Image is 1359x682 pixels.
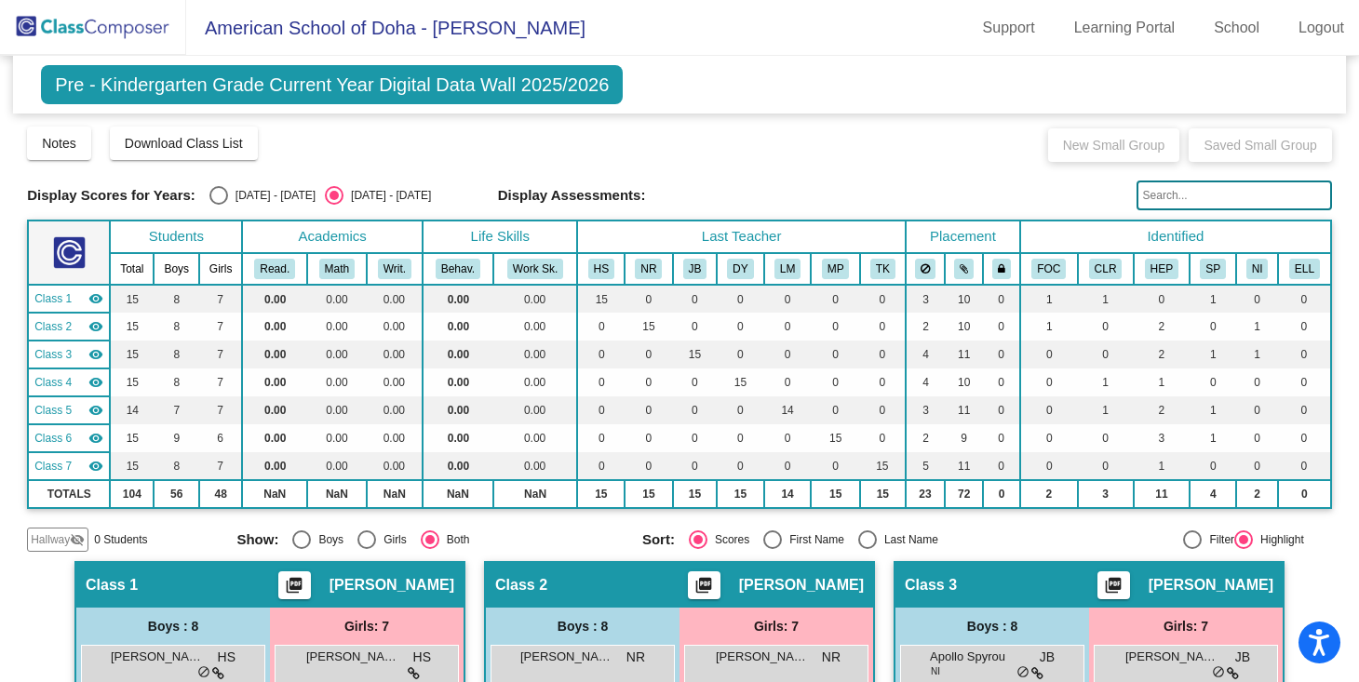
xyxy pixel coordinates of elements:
[1145,259,1178,279] button: HEP
[439,531,470,548] div: Both
[1236,452,1278,480] td: 0
[906,285,945,313] td: 3
[1236,424,1278,452] td: 0
[28,480,110,508] td: TOTALS
[242,341,307,368] td: 0.00
[423,424,493,452] td: 0.00
[42,136,76,151] span: Notes
[642,530,1033,549] mat-radio-group: Select an option
[493,285,578,313] td: 0.00
[625,341,673,368] td: 0
[493,313,578,341] td: 0.00
[764,341,812,368] td: 0
[367,480,424,508] td: NaN
[1020,285,1078,313] td: 1
[154,285,199,313] td: 8
[673,313,717,341] td: 0
[110,341,154,368] td: 15
[764,285,812,313] td: 0
[34,318,72,335] span: Class 2
[860,480,906,508] td: 15
[34,402,72,419] span: Class 5
[376,531,407,548] div: Girls
[31,531,70,548] span: Hallway
[307,368,366,396] td: 0.00
[378,259,411,279] button: Writ.
[683,259,707,279] button: JB
[507,259,563,279] button: Work Sk.
[423,396,493,424] td: 0.00
[307,341,366,368] td: 0.00
[493,396,578,424] td: 0.00
[110,452,154,480] td: 15
[307,396,366,424] td: 0.00
[307,424,366,452] td: 0.00
[625,396,673,424] td: 0
[423,368,493,396] td: 0.00
[811,480,859,508] td: 15
[1020,341,1078,368] td: 0
[673,285,717,313] td: 0
[110,127,258,160] button: Download Class List
[154,253,199,285] th: Boys
[906,221,1020,253] th: Placement
[88,319,103,334] mat-icon: visibility
[1289,259,1320,279] button: ELL
[34,430,72,447] span: Class 6
[110,424,154,452] td: 15
[154,313,199,341] td: 8
[1278,396,1331,424] td: 0
[254,259,295,279] button: Read.
[423,480,493,508] td: NaN
[1278,341,1331,368] td: 0
[343,187,431,204] div: [DATE] - [DATE]
[199,480,242,508] td: 48
[860,253,906,285] th: Tamadur Khir
[1020,424,1078,452] td: 0
[154,368,199,396] td: 8
[1190,424,1236,452] td: 1
[199,424,242,452] td: 6
[811,313,859,341] td: 0
[110,313,154,341] td: 15
[625,285,673,313] td: 0
[1020,368,1078,396] td: 0
[1078,285,1134,313] td: 1
[577,396,625,424] td: 0
[811,368,859,396] td: 0
[1236,396,1278,424] td: 0
[688,571,720,599] button: Print Students Details
[27,187,195,204] span: Display Scores for Years:
[860,368,906,396] td: 0
[34,346,72,363] span: Class 3
[1190,313,1236,341] td: 0
[1078,424,1134,452] td: 0
[625,368,673,396] td: 0
[125,136,243,151] span: Download Class List
[782,531,844,548] div: First Name
[945,285,983,313] td: 10
[199,253,242,285] th: Girls
[1190,285,1236,313] td: 1
[717,452,764,480] td: 0
[1134,396,1191,424] td: 2
[1020,396,1078,424] td: 0
[28,313,110,341] td: Natalia Robbins - No Class Name
[88,347,103,362] mat-icon: visibility
[877,531,938,548] div: Last Name
[1134,480,1191,508] td: 11
[209,186,431,205] mat-radio-group: Select an option
[110,221,242,253] th: Students
[717,341,764,368] td: 0
[88,291,103,306] mat-icon: visibility
[906,253,945,285] th: Keep away students
[906,452,945,480] td: 5
[242,480,307,508] td: NaN
[1253,531,1304,548] div: Highlight
[1278,285,1331,313] td: 0
[1236,313,1278,341] td: 1
[88,375,103,390] mat-icon: visibility
[945,424,983,452] td: 9
[70,532,85,547] mat-icon: visibility_off
[495,576,547,595] span: Class 2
